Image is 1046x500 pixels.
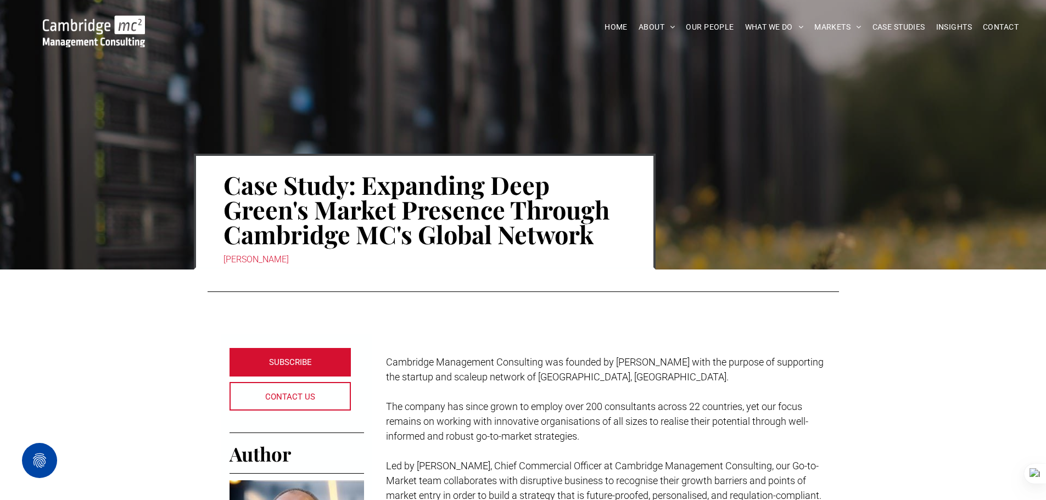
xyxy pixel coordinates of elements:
a: ABOUT [633,19,681,36]
a: CASE STUDIES [867,19,931,36]
a: INSIGHTS [931,19,977,36]
a: SUBSCRIBE [230,348,351,377]
span: Cambridge Management Consulting was founded by [PERSON_NAME] with the purpose of supporting the s... [386,356,824,383]
span: SUBSCRIBE [269,349,312,376]
div: [PERSON_NAME] [223,252,626,267]
a: OUR PEOPLE [680,19,739,36]
a: WHAT WE DO [740,19,809,36]
a: Your Business Transformed | Cambridge Management Consulting [43,17,145,29]
h1: Case Study: Expanding Deep Green's Market Presence Through Cambridge MC's Global Network [223,171,626,248]
span: CONTACT US [265,383,315,411]
span: The company has since grown to employ over 200 consultants across 22 countries, yet our focus rem... [386,401,808,442]
a: CONTACT US [230,382,351,411]
span: Author [230,441,291,467]
a: CONTACT [977,19,1024,36]
img: Go to Homepage [43,15,145,47]
a: HOME [599,19,633,36]
a: MARKETS [809,19,866,36]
